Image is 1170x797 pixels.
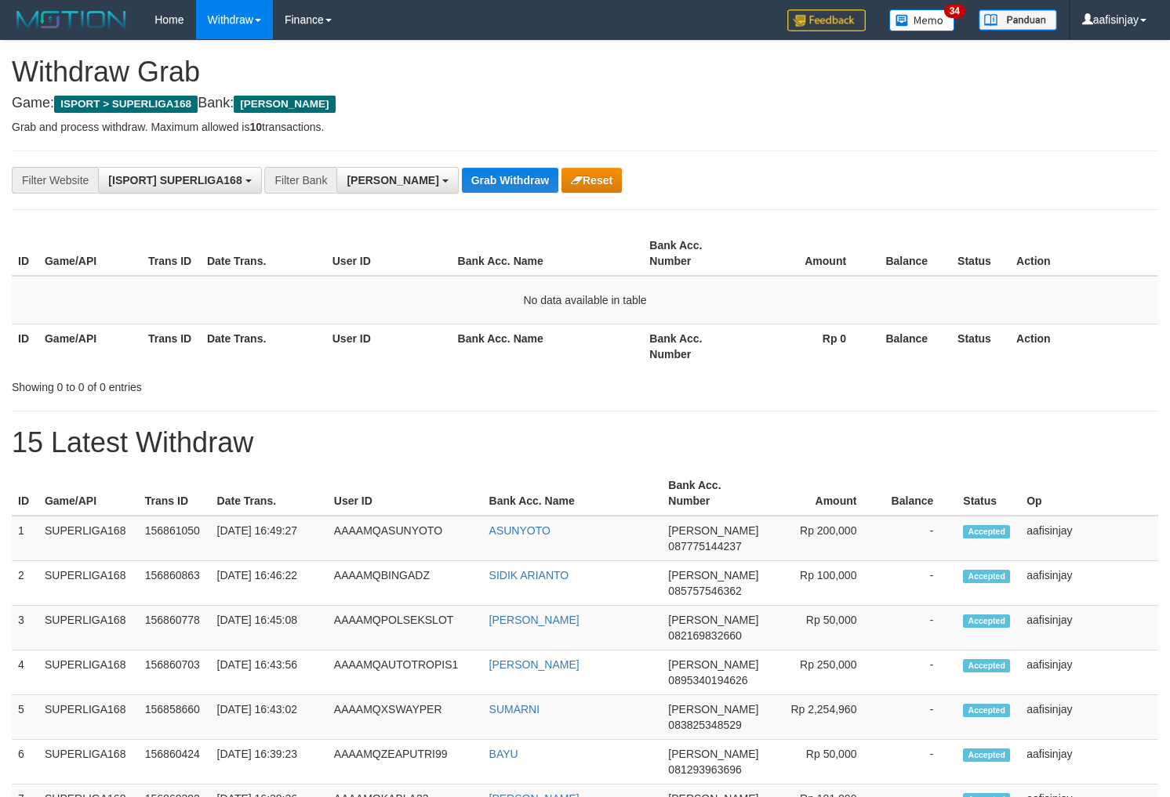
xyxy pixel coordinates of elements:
td: [DATE] 16:46:22 [211,561,328,606]
th: Bank Acc. Name [483,471,663,516]
img: panduan.png [979,9,1057,31]
span: Copy 083825348529 to clipboard [668,719,741,731]
td: aafisinjay [1020,695,1158,740]
td: aafisinjay [1020,606,1158,650]
button: [ISPORT] SUPERLIGA168 [98,167,261,194]
th: Bank Acc. Number [643,231,747,276]
span: Copy 0895340194626 to clipboard [668,674,747,687]
td: SUPERLIGA168 [38,695,139,740]
td: 156860863 [139,561,211,606]
td: SUPERLIGA168 [38,516,139,561]
span: Copy 081293963696 to clipboard [668,763,741,776]
td: aafisinjay [1020,740,1158,784]
img: Button%20Memo.svg [889,9,955,31]
td: - [880,561,957,606]
td: AAAAMQBINGADZ [328,561,483,606]
th: Action [1010,324,1158,368]
td: 6 [12,740,38,784]
td: aafisinjay [1020,516,1158,561]
td: AAAAMQAUTOTROPIS1 [328,650,483,695]
span: 34 [944,4,965,18]
a: BAYU [489,748,518,760]
th: ID [12,471,38,516]
span: Accepted [963,570,1010,583]
td: Rp 250,000 [765,650,881,695]
a: SIDIK ARIANTO [489,569,569,581]
h1: Withdraw Grab [12,56,1158,88]
span: Accepted [963,614,1010,628]
td: [DATE] 16:49:27 [211,516,328,561]
th: Amount [765,471,881,516]
th: Balance [870,231,951,276]
th: Date Trans. [211,471,328,516]
th: Date Trans. [201,324,326,368]
th: Bank Acc. Number [643,324,747,368]
a: ASUNYOTO [489,524,550,537]
th: Game/API [38,471,139,516]
td: AAAAMQZEAPUTRI99 [328,740,483,784]
th: Balance [870,324,951,368]
td: SUPERLIGA168 [38,561,139,606]
td: AAAAMQXSWAYPER [328,695,483,740]
span: [PERSON_NAME] [234,96,335,113]
div: Showing 0 to 0 of 0 entries [12,373,476,395]
td: AAAAMQPOLSEKSLOT [328,606,483,650]
button: [PERSON_NAME] [336,167,458,194]
td: - [880,606,957,650]
span: [PERSON_NAME] [668,524,758,537]
span: Accepted [963,748,1010,762]
a: [PERSON_NAME] [489,658,580,671]
th: Balance [880,471,957,516]
td: No data available in table [12,276,1158,324]
th: Rp 0 [747,324,870,368]
td: Rp 50,000 [765,740,881,784]
td: SUPERLIGA168 [38,740,139,784]
a: [PERSON_NAME] [489,614,580,626]
span: Copy 087775144237 to clipboard [668,540,741,552]
th: User ID [328,471,483,516]
td: aafisinjay [1020,561,1158,606]
h4: Game: Bank: [12,96,1158,111]
td: Rp 200,000 [765,516,881,561]
th: Action [1010,231,1158,276]
div: Filter Bank [264,167,336,194]
span: Copy 082169832660 to clipboard [668,629,741,642]
td: Rp 50,000 [765,606,881,650]
th: User ID [326,324,452,368]
th: ID [12,324,38,368]
td: Rp 2,254,960 [765,695,881,740]
a: SUMARNI [489,703,540,715]
td: [DATE] 16:43:02 [211,695,328,740]
td: [DATE] 16:45:08 [211,606,328,650]
th: Amount [747,231,870,276]
td: Rp 100,000 [765,561,881,606]
td: - [880,650,957,695]
span: [ISPORT] SUPERLIGA168 [108,174,242,187]
td: 156858660 [139,695,211,740]
th: Date Trans. [201,231,326,276]
strong: 10 [249,121,262,133]
img: MOTION_logo.png [12,8,131,31]
th: User ID [326,231,452,276]
p: Grab and process withdraw. Maximum allowed is transactions. [12,119,1158,135]
span: [PERSON_NAME] [668,569,758,581]
td: [DATE] 16:39:23 [211,740,328,784]
td: 3 [12,606,38,650]
span: Accepted [963,659,1010,672]
td: 156860703 [139,650,211,695]
span: [PERSON_NAME] [668,658,758,671]
img: Feedback.jpg [787,9,866,31]
th: Status [951,231,1010,276]
th: Trans ID [139,471,211,516]
span: [PERSON_NAME] [668,703,758,715]
td: AAAAMQASUNYOTO [328,516,483,561]
span: Accepted [963,704,1010,717]
button: Reset [561,168,622,193]
td: [DATE] 16:43:56 [211,650,328,695]
td: 5 [12,695,38,740]
td: SUPERLIGA168 [38,650,139,695]
td: - [880,695,957,740]
td: aafisinjay [1020,650,1158,695]
th: Bank Acc. Number [662,471,765,516]
span: [PERSON_NAME] [668,748,758,760]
